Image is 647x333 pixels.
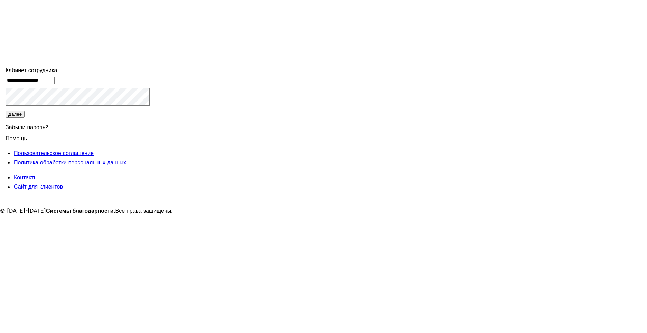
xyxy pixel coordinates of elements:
[6,66,150,75] div: Кабинет сотрудника
[6,111,25,118] button: Далее
[115,207,173,214] span: Все права защищены.
[6,131,27,142] span: Помощь
[14,150,94,156] a: Пользовательское соглашение
[14,183,63,190] a: Сайт для клиентов
[6,118,150,134] div: Забыли пароль?
[14,174,38,181] a: Контакты
[46,207,114,214] strong: Системы благодарности
[14,159,126,166] a: Политика обработки персональных данных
